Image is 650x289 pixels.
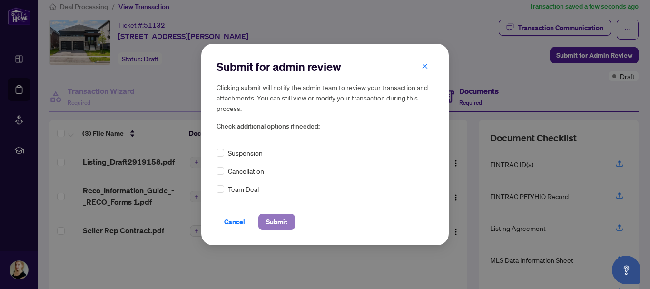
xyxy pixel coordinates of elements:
h5: Clicking submit will notify the admin team to review your transaction and attachments. You can st... [217,82,433,113]
span: Cancel [224,214,245,229]
button: Open asap [612,256,640,284]
button: Submit [258,214,295,230]
h2: Submit for admin review [217,59,433,74]
span: close [422,63,428,70]
button: Cancel [217,214,253,230]
span: Submit [266,214,287,229]
span: Cancellation [228,166,264,176]
span: Check additional options if needed: [217,121,433,132]
span: Suspension [228,148,263,158]
span: Team Deal [228,184,259,194]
